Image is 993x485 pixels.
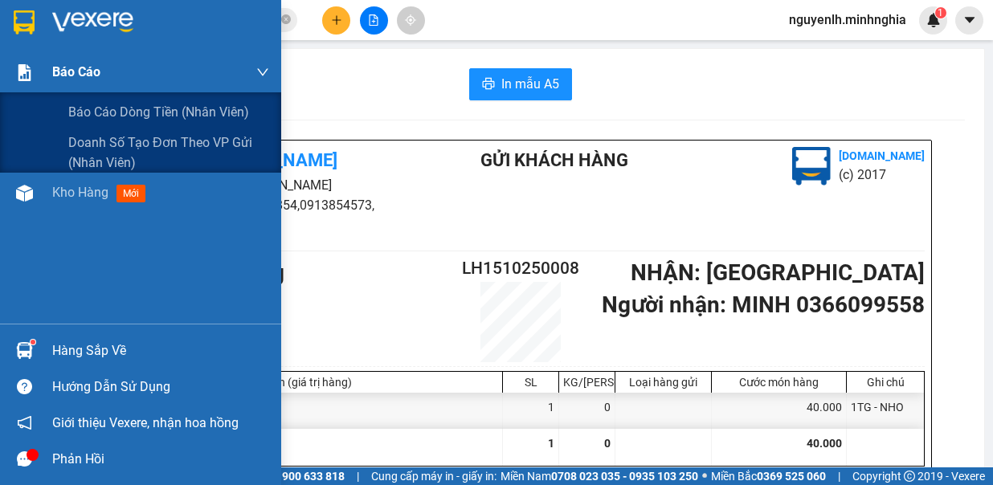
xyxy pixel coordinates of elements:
li: (c) 2017 [839,165,925,185]
span: | [838,467,840,485]
img: solution-icon [16,64,33,81]
li: 01 [PERSON_NAME] [7,35,306,55]
span: environment [92,39,105,51]
span: Miền Nam [501,467,698,485]
div: KG/[PERSON_NAME] [563,376,611,389]
strong: 0369 525 060 [757,470,826,483]
button: aim [397,6,425,35]
button: caret-down [955,6,983,35]
sup: 1 [935,7,946,18]
span: ⚪️ [702,473,707,479]
h2: LH1510250008 [453,255,588,282]
span: message [17,451,32,467]
span: 1 [938,7,943,18]
span: Báo cáo dòng tiền (nhân viên) [68,102,249,122]
div: Cước món hàng [716,376,842,389]
span: | [357,467,359,485]
span: aim [405,14,416,26]
button: file-add [360,6,388,35]
div: SL [507,376,554,389]
span: close-circle [281,13,291,28]
sup: 1 [31,340,35,344]
li: 02523854854,0913854573, 0913854356 [7,55,306,96]
span: caret-down [962,13,977,27]
strong: 0708 023 035 - 0935 103 250 [551,470,698,483]
div: 1TG - NHO [847,393,924,429]
span: phone [92,59,105,71]
div: Loại hàng gửi [619,376,707,389]
img: logo.jpg [7,7,88,88]
b: GỬI : Liên Hương [7,120,175,146]
button: plus [322,6,350,35]
img: warehouse-icon [16,342,33,359]
div: 0 [559,393,615,429]
strong: 1900 633 818 [276,470,345,483]
span: Miền Bắc [711,467,826,485]
span: close-circle [281,14,291,24]
span: Báo cáo [52,62,100,82]
span: down [256,66,269,79]
b: NHẬN : [GEOGRAPHIC_DATA] [631,259,925,286]
div: 1 [503,393,559,429]
div: Hướng dẫn sử dụng [52,375,269,399]
span: notification [17,415,32,430]
b: Gửi khách hàng [480,150,628,170]
b: Người nhận : MINH 0366099558 [602,291,925,318]
span: Kho hàng [52,185,108,200]
span: file-add [368,14,379,26]
span: 1 [548,437,554,450]
span: Doanh số tạo đơn theo VP gửi (nhân viên) [68,132,269,173]
img: icon-new-feature [926,13,941,27]
span: Cung cấp máy in - giấy in: [371,467,496,485]
div: Tên (giá trị hàng) [121,376,498,389]
img: warehouse-icon [16,185,33,202]
span: Giới thiệu Vexere, nhận hoa hồng [52,413,239,433]
span: nguyenlh.minhnghia [776,10,919,30]
div: Hàng sắp về [52,339,269,363]
span: copyright [904,471,915,482]
div: (Bất kỳ) [117,393,503,429]
img: logo-vxr [14,10,35,35]
img: logo.jpg [792,147,831,185]
span: question-circle [17,379,32,394]
span: In mẫu A5 [501,74,559,94]
span: 0 [604,437,611,450]
span: printer [482,77,495,92]
button: printerIn mẫu A5 [469,68,572,100]
span: mới [116,185,145,202]
b: [PERSON_NAME] [92,10,228,31]
span: plus [331,14,342,26]
div: Phản hồi [52,447,269,471]
div: Ghi chú [851,376,920,389]
div: 40.000 [712,393,847,429]
span: 40.000 [807,437,842,450]
b: [DOMAIN_NAME] [839,149,925,162]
